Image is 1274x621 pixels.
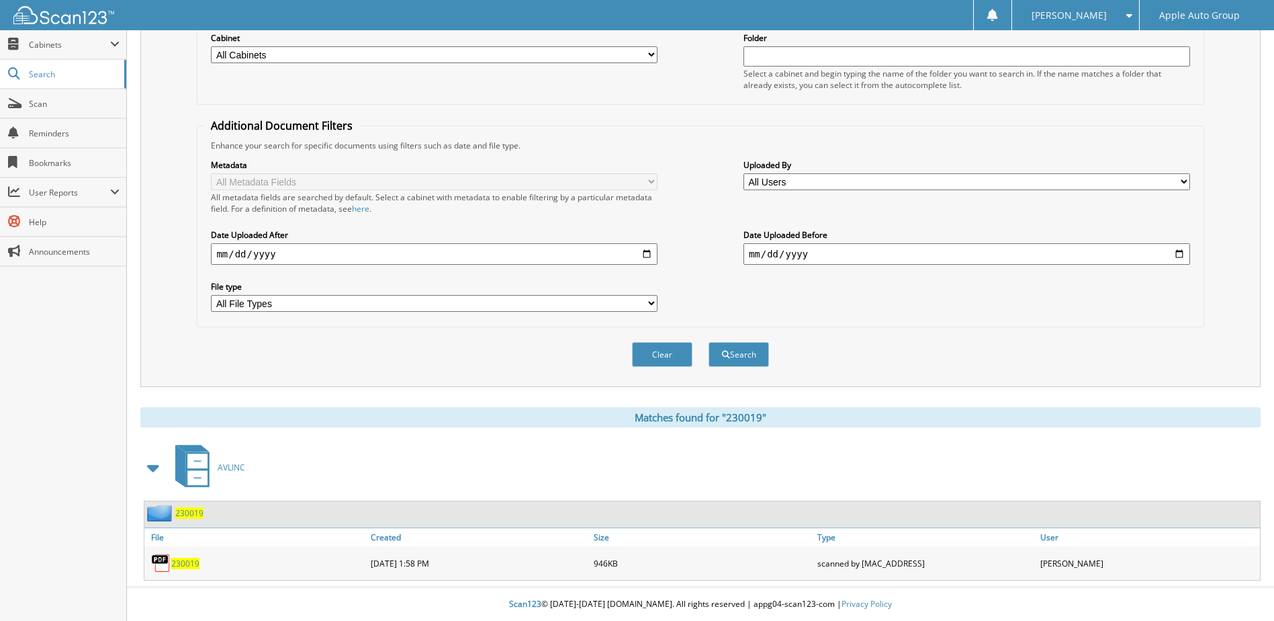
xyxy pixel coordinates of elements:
div: 946KB [590,550,813,577]
label: Uploaded By [743,159,1190,171]
iframe: Chat Widget [1207,556,1274,621]
img: folder2.png [147,505,175,522]
span: Help [29,216,120,228]
input: start [211,243,657,265]
a: File [144,528,367,546]
div: [DATE] 1:58 PM [367,550,590,577]
span: Bookmarks [29,157,120,169]
div: Select a cabinet and begin typing the name of the folder you want to search in. If the name match... [743,68,1190,91]
label: Date Uploaded After [211,229,657,241]
span: User Reports [29,187,110,198]
div: Matches found for "230019" [140,407,1261,427]
a: 230019 [175,507,203,519]
button: Clear [632,342,692,367]
a: Privacy Policy [841,598,892,610]
span: Apple Auto Group [1159,11,1240,19]
img: PDF.png [151,553,171,573]
img: scan123-logo-white.svg [13,6,114,24]
a: here [352,203,369,214]
label: Folder [743,32,1190,44]
span: [PERSON_NAME] [1032,11,1107,19]
input: end [743,243,1190,265]
div: Enhance your search for specific documents using filters such as date and file type. [204,140,1196,151]
a: AVLINC [167,441,245,494]
span: Scan123 [509,598,541,610]
div: © [DATE]-[DATE] [DOMAIN_NAME]. All rights reserved | appg04-scan123-com | [127,588,1274,621]
div: scanned by [MAC_ADDRESS] [814,550,1037,577]
a: Size [590,528,813,546]
button: Search [709,342,769,367]
a: Created [367,528,590,546]
a: 230019 [171,558,199,569]
span: Reminders [29,128,120,139]
label: File type [211,281,657,292]
span: Announcements [29,246,120,257]
span: Scan [29,98,120,110]
a: User [1037,528,1260,546]
label: Cabinet [211,32,657,44]
legend: Additional Document Filters [204,118,359,133]
label: Date Uploaded Before [743,229,1190,241]
span: Cabinets [29,39,110,50]
label: Metadata [211,159,657,171]
div: All metadata fields are searched by default. Select a cabinet with metadata to enable filtering b... [211,192,657,214]
a: Type [814,528,1037,546]
div: [PERSON_NAME] [1037,550,1260,577]
span: Search [29,69,118,80]
span: AVLINC [218,462,245,473]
